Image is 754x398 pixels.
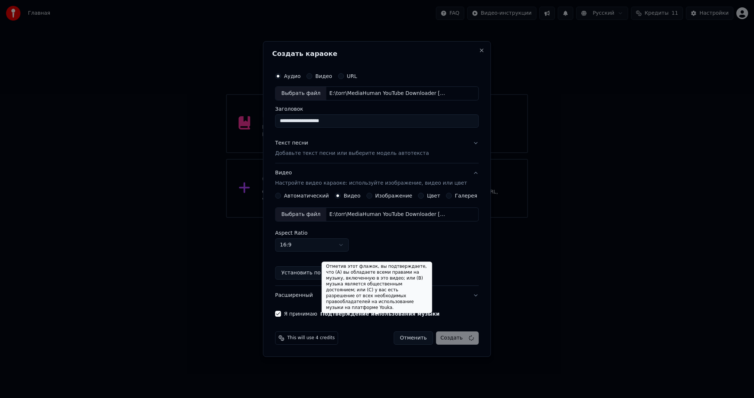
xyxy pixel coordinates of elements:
[343,193,360,198] label: Видео
[326,90,451,97] div: E:\torr\MediaHuman YouTube Downloader [DATE] (2107) Portable\MediaHuman YouTube Downloader Portab...
[275,87,326,100] div: Выбрать файл
[455,193,478,198] label: Галерея
[375,193,412,198] label: Изображение
[275,266,359,280] button: Установить по умолчанию
[275,106,479,111] label: Заголовок
[275,286,479,305] button: Расширенный
[275,208,326,221] div: Выбрать файл
[272,50,482,57] h2: Создать караоке
[275,180,467,187] p: Настройте видео караоке: используйте изображение, видео или цвет
[284,193,329,198] label: Автоматический
[326,211,451,218] div: E:\torr\MediaHuman YouTube Downloader [DATE] (2107) Portable\MediaHuman YouTube Downloader Portab...
[427,193,440,198] label: Цвет
[275,150,429,157] p: Добавьте текст песни или выберите модель автотекста
[284,74,300,79] label: Аудио
[347,74,357,79] label: URL
[275,230,479,235] label: Aspect Ratio
[275,169,467,187] div: Видео
[322,262,432,313] div: Отметив этот флажок, вы подтверждаете, что (A) вы обладаете всеми правами на музыку, включенную в...
[394,331,433,345] button: Отменить
[275,134,479,163] button: Текст песниДобавьте текст песни или выберите модель автотекста
[315,74,332,79] label: Видео
[320,311,440,316] button: Я принимаю
[275,163,479,193] button: ВидеоНастройте видео караоке: используйте изображение, видео или цвет
[275,139,308,147] div: Текст песни
[287,335,335,341] span: This will use 4 credits
[275,193,479,285] div: ВидеоНастройте видео караоке: используйте изображение, видео или цвет
[284,311,440,316] label: Я принимаю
